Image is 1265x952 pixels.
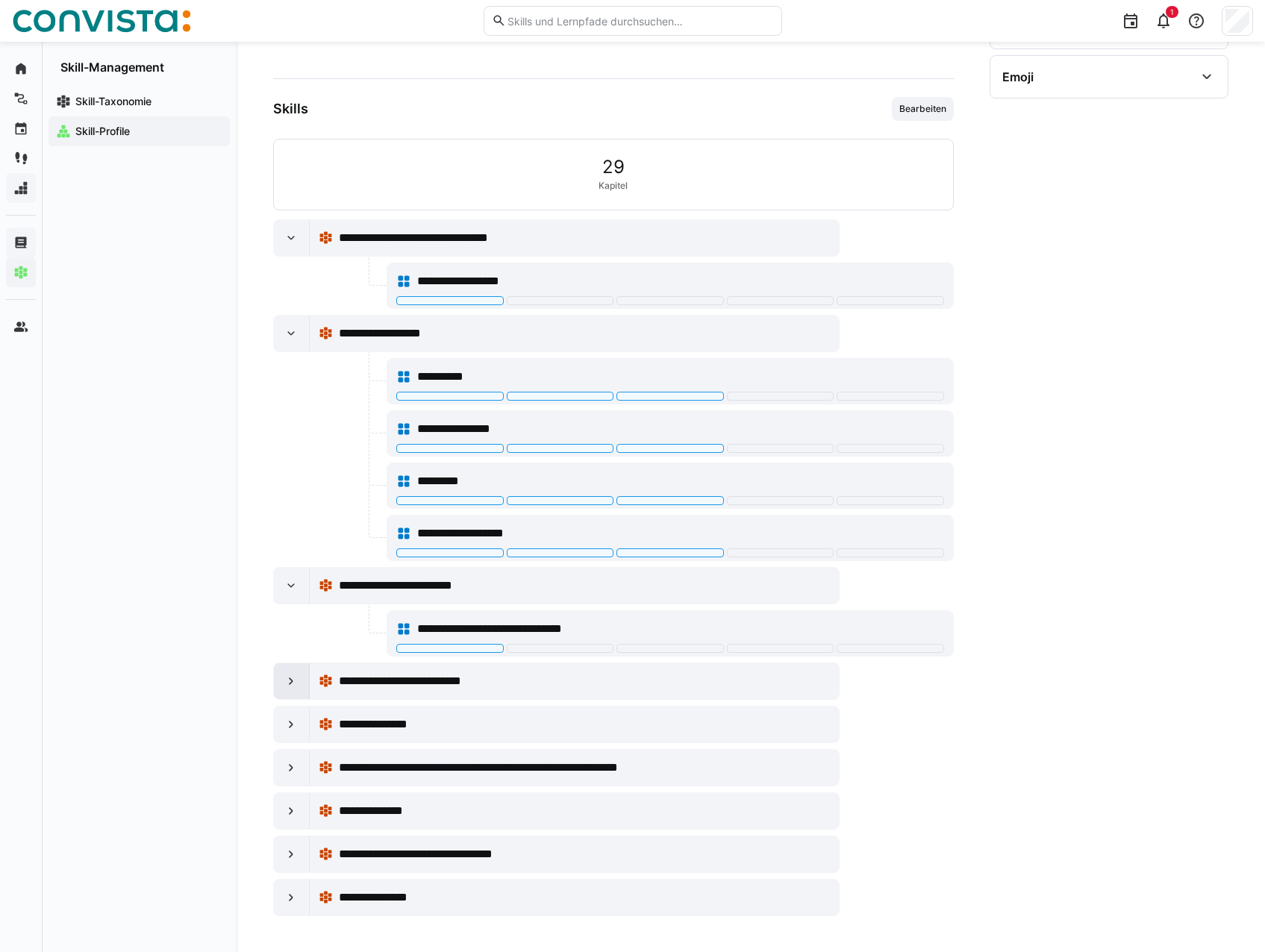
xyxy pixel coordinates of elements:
button: Bearbeiten [892,97,954,121]
span: Kapitel [599,180,628,192]
span: 29 [602,157,625,177]
div: Emoji [1002,69,1034,84]
h3: Skills [273,101,308,117]
input: Skills und Lernpfade durchsuchen… [506,14,773,28]
span: Bearbeiten [898,103,948,115]
span: 1 [1170,7,1174,16]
